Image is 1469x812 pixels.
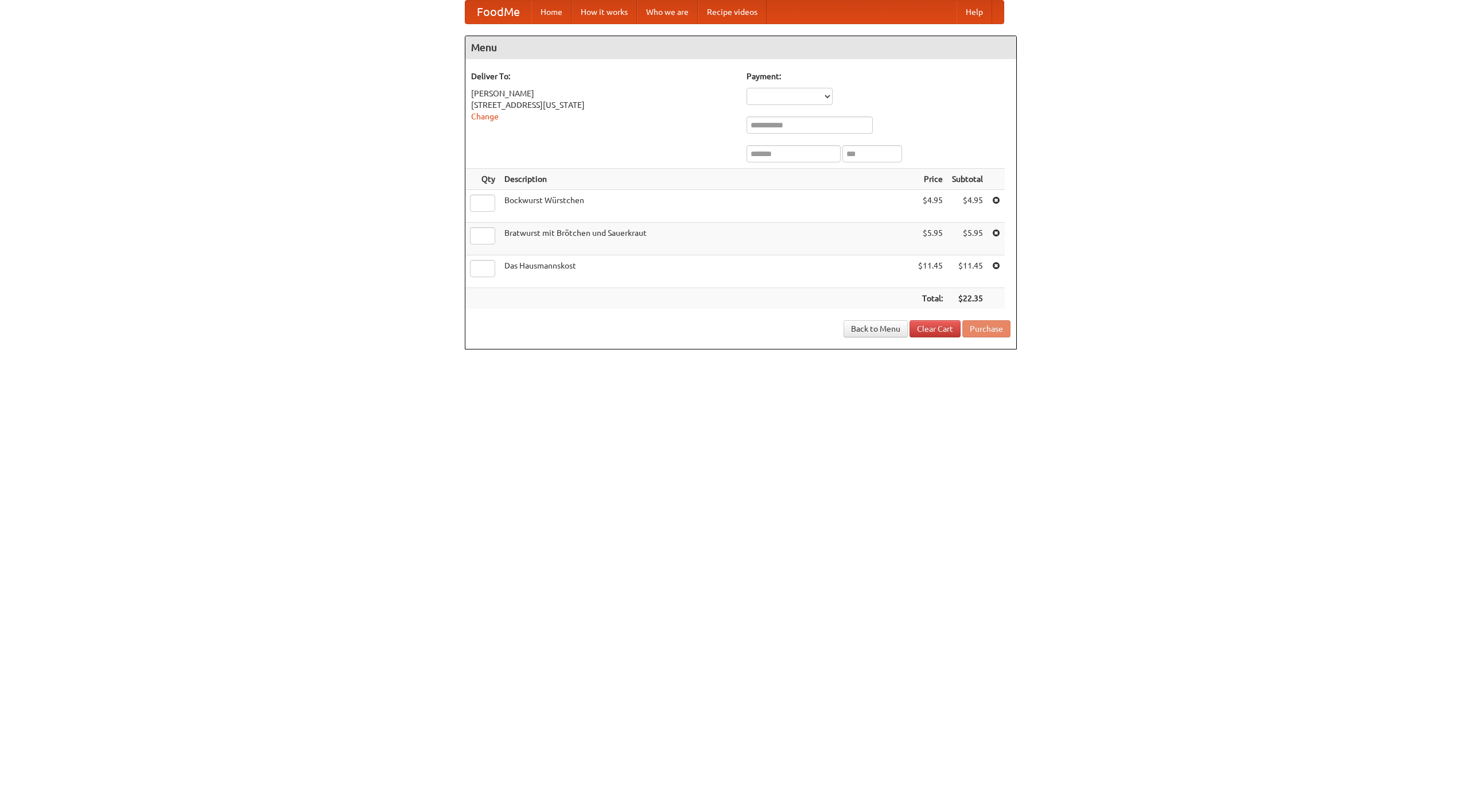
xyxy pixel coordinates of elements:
[500,169,914,190] th: Description
[947,223,988,255] td: $5.95
[500,190,914,223] td: Bockwurst Würstchen
[844,320,908,337] a: Back to Menu
[957,1,992,24] a: Help
[500,223,914,255] td: Bratwurst mit Brötchen und Sauerkraut
[471,88,735,99] div: [PERSON_NAME]
[465,169,500,190] th: Qty
[500,255,914,288] td: Das Hausmannskost
[947,288,988,309] th: $22.35
[471,71,735,82] h5: Deliver To:
[531,1,572,24] a: Home
[637,1,698,24] a: Who we are
[914,223,947,255] td: $5.95
[914,190,947,223] td: $4.95
[947,169,988,190] th: Subtotal
[947,255,988,288] td: $11.45
[914,288,947,309] th: Total:
[914,169,947,190] th: Price
[947,190,988,223] td: $4.95
[465,1,531,24] a: FoodMe
[747,71,1011,82] h5: Payment:
[914,255,947,288] td: $11.45
[465,36,1016,59] h4: Menu
[572,1,637,24] a: How it works
[471,112,499,121] a: Change
[698,1,767,24] a: Recipe videos
[962,320,1011,337] button: Purchase
[910,320,961,337] a: Clear Cart
[471,99,735,111] div: [STREET_ADDRESS][US_STATE]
